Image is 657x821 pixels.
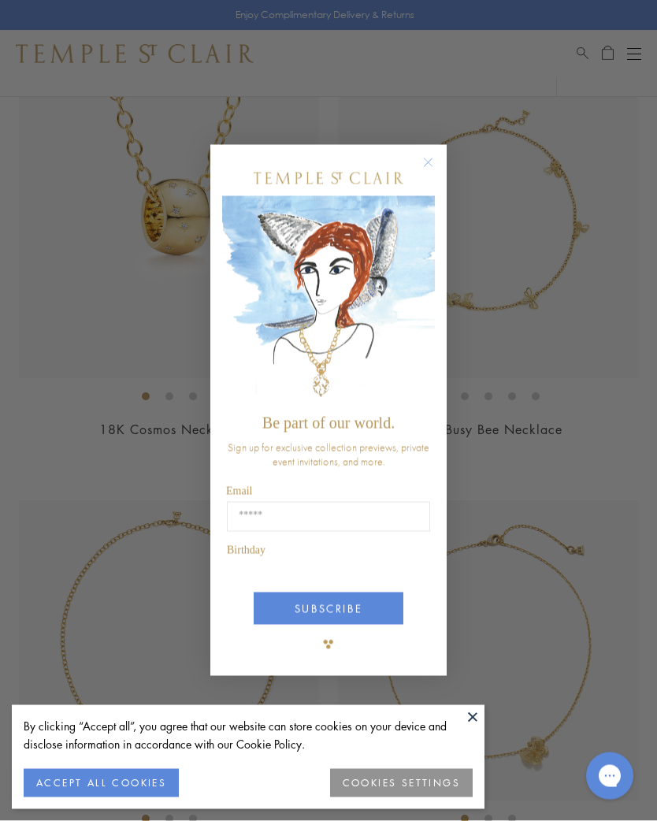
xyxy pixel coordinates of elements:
[254,173,403,184] img: Temple St. Clair
[24,717,473,753] div: By clicking “Accept all”, you agree that our website can store cookies on your device and disclos...
[313,629,344,660] img: TSC
[578,747,641,805] iframe: Gorgias live chat messenger
[226,485,252,497] span: Email
[227,544,265,556] span: Birthday
[24,769,179,797] button: ACCEPT ALL COOKIES
[227,502,430,532] input: Email
[254,593,403,625] button: SUBSCRIBE
[222,196,435,407] img: c4a9eb12-d91a-4d4a-8ee0-386386f4f338.jpeg
[228,440,429,469] span: Sign up for exclusive collection previews, private event invitations, and more.
[426,161,446,180] button: Close dialog
[330,769,473,797] button: COOKIES SETTINGS
[262,414,395,432] span: Be part of our world.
